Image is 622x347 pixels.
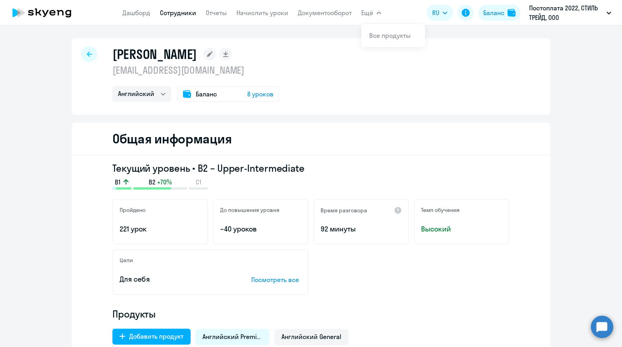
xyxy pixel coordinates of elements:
[369,31,411,39] a: Все продукты
[120,274,226,284] p: Для себя
[247,89,274,99] span: 8 уроков
[196,89,217,99] span: Баланс
[196,178,201,186] span: C1
[160,9,196,17] a: Сотрудники
[508,9,516,17] img: balance
[483,8,504,18] div: Баланс
[149,178,155,186] span: B2
[129,331,183,341] div: Добавить продукт
[112,329,191,345] button: Добавить продукт
[427,5,453,21] button: RU
[120,224,201,234] p: 221 урок
[478,5,520,21] button: Балансbalance
[298,9,352,17] a: Документооборот
[122,9,150,17] a: Дашборд
[321,207,367,214] h5: Время разговора
[112,131,232,147] h2: Общая информация
[421,224,502,234] span: Высокий
[115,178,120,186] span: B1
[112,308,510,320] h4: Продукты
[236,9,288,17] a: Начислить уроки
[529,3,603,22] p: Постоплата 2022, СТИЛЬ ТРЕЙД, ООО
[206,9,227,17] a: Отчеты
[361,8,373,18] span: Ещё
[321,224,402,234] p: 92 минуты
[220,206,280,214] h5: До повышения уровня
[525,3,615,22] button: Постоплата 2022, СТИЛЬ ТРЕЙД, ООО
[112,162,510,174] h3: Текущий уровень • B2 – Upper-Intermediate
[361,5,381,21] button: Ещё
[112,64,279,76] p: [EMAIL_ADDRESS][DOMAIN_NAME]
[432,8,439,18] span: RU
[281,332,341,341] span: Английский General
[157,178,172,186] span: +70%
[112,46,197,62] h1: [PERSON_NAME]
[251,275,301,284] p: Посмотреть все
[220,224,301,234] p: ~40 уроков
[421,206,460,214] h5: Темп обучения
[203,332,262,341] span: Английский Premium
[120,206,146,214] h5: Пройдено
[120,257,133,264] h5: Цели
